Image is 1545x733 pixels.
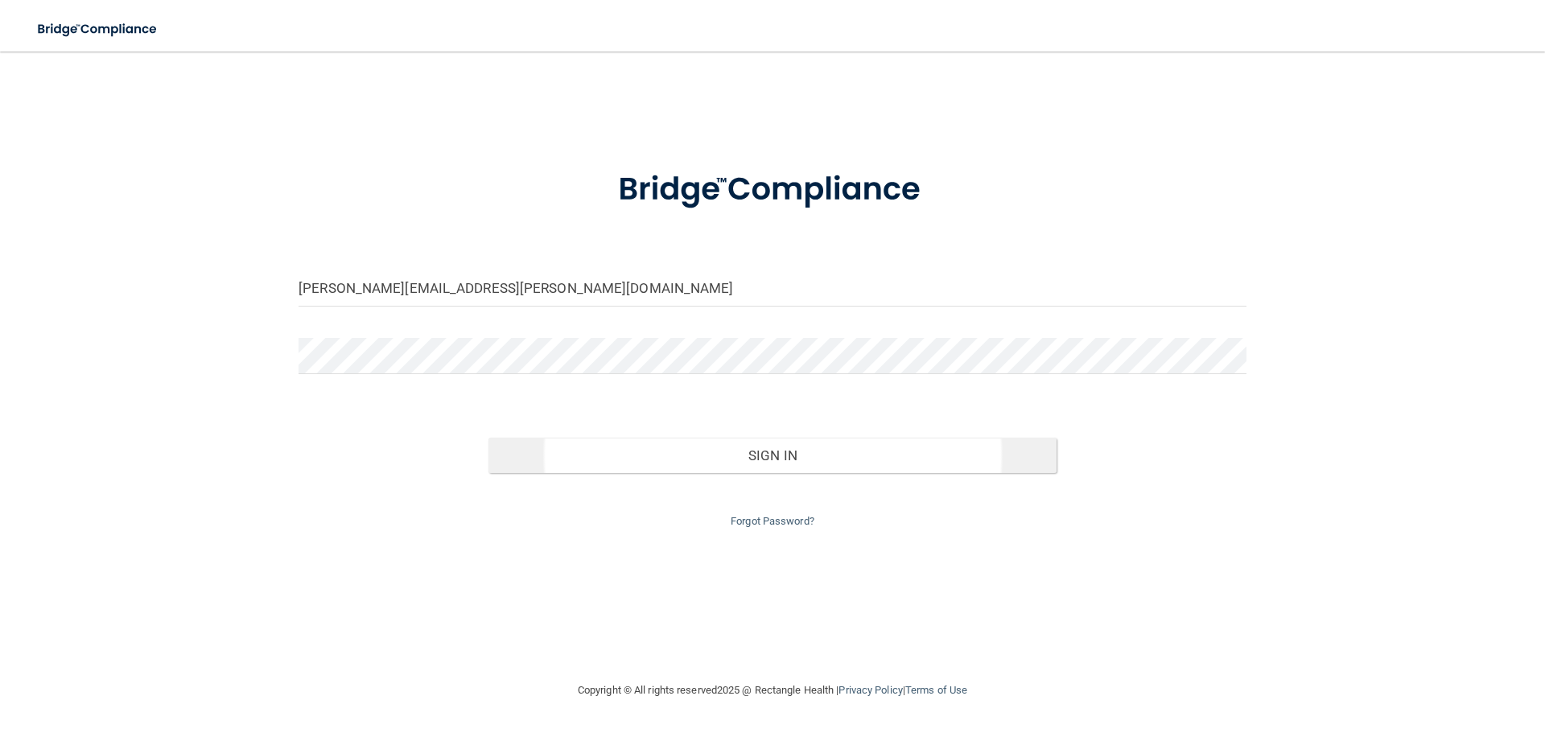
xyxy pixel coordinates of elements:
[585,148,960,232] img: bridge_compliance_login_screen.278c3ca4.svg
[905,684,967,696] a: Terms of Use
[838,684,902,696] a: Privacy Policy
[1267,619,1526,683] iframe: Drift Widget Chat Controller
[479,665,1066,716] div: Copyright © All rights reserved 2025 @ Rectangle Health | |
[731,515,814,527] a: Forgot Password?
[488,438,1057,473] button: Sign In
[299,270,1246,307] input: Email
[24,13,172,46] img: bridge_compliance_login_screen.278c3ca4.svg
